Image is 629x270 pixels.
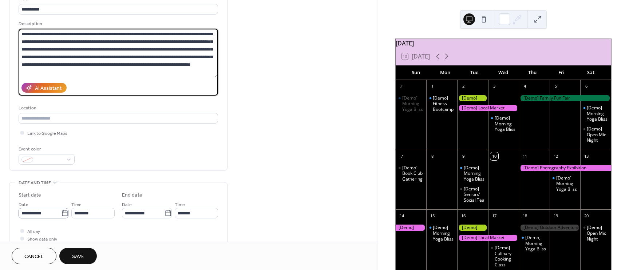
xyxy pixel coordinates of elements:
div: 16 [459,212,467,220]
div: [Demo] Culinary Cooking Class [495,245,516,267]
div: 4 [521,82,529,90]
div: [Demo] Morning Yoga Bliss [556,175,578,192]
div: [Demo] Gardening Workshop [457,95,488,101]
div: [Demo] Culinary Cooking Class [488,245,519,267]
button: AI Assistant [21,83,67,93]
div: 11 [521,152,529,160]
div: [Demo] Morning Yoga Bliss [402,95,424,112]
div: 17 [490,212,498,220]
div: End date [122,192,142,199]
div: 15 [428,212,436,220]
button: Cancel [12,248,56,264]
div: [Demo] Family Fun Fair [519,95,611,101]
div: Thu [518,65,547,80]
div: 2 [459,82,467,90]
span: Show date only [27,235,57,243]
div: 12 [552,152,560,160]
div: [Demo] Open Mic Night [587,126,608,143]
span: Link to Google Maps [27,130,67,137]
div: [Demo] Photography Exhibition [396,225,427,231]
div: 1 [428,82,436,90]
div: 5 [552,82,560,90]
span: Time [71,201,82,209]
div: [Demo] Seniors' Social Tea [464,186,485,203]
div: Description [19,20,217,28]
div: 20 [582,212,590,220]
div: [Demo] Morning Yoga Bliss [580,105,611,122]
span: Cancel [24,253,44,261]
div: Wed [489,65,518,80]
div: Mon [431,65,460,80]
div: 7 [398,152,406,160]
div: [Demo] Morning Yoga Bliss [396,95,427,112]
div: [Demo] Open Mic Night [587,225,608,242]
div: Fri [547,65,576,80]
span: All day [27,228,40,235]
div: 8 [428,152,436,160]
div: 18 [521,212,529,220]
div: [Demo] Morning Yoga Bliss [464,165,485,182]
div: 31 [398,82,406,90]
div: AI Assistant [35,85,62,92]
div: 10 [490,152,498,160]
div: Tue [460,65,489,80]
div: [Demo] Gardening Workshop [457,225,488,231]
div: [Demo] Book Club Gathering [396,165,427,182]
div: [Demo] Open Mic Night [580,126,611,143]
div: [DATE] [396,39,611,48]
div: 14 [398,212,406,220]
span: Date [122,201,132,209]
span: Date and time [19,179,51,187]
div: 19 [552,212,560,220]
div: [Demo] Morning Yoga Bliss [587,105,608,122]
div: [Demo] Outdoor Adventure Day [519,225,580,231]
div: Sun [401,65,431,80]
div: [Demo] Photography Exhibition [519,165,611,171]
span: Date [19,201,28,209]
div: [Demo] Morning Yoga Bliss [525,235,547,252]
div: [Demo] Local Market [457,105,519,111]
div: 9 [459,152,467,160]
div: [Demo] Morning Yoga Bliss [426,225,457,242]
div: [Demo] Fitness Bootcamp [426,95,457,112]
div: [Demo] Morning Yoga Bliss [495,115,516,132]
button: Save [59,248,97,264]
span: Save [72,253,84,261]
div: [Demo] Morning Yoga Bliss [488,115,519,132]
div: Start date [19,192,41,199]
span: Time [175,201,185,209]
div: [Demo] Morning Yoga Bliss [550,175,581,192]
div: [Demo] Local Market [457,235,519,241]
div: [Demo] Fitness Bootcamp [433,95,454,112]
div: Sat [576,65,605,80]
div: 13 [582,152,590,160]
div: [Demo] Morning Yoga Bliss [457,165,488,182]
div: [Demo] Book Club Gathering [402,165,424,182]
div: 3 [490,82,498,90]
div: [Demo] Morning Yoga Bliss [519,235,550,252]
div: 6 [582,82,590,90]
div: Location [19,104,217,112]
div: [Demo] Open Mic Night [580,225,611,242]
div: [Demo] Seniors' Social Tea [457,186,488,203]
div: [Demo] Morning Yoga Bliss [433,225,454,242]
div: Event color [19,145,73,153]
